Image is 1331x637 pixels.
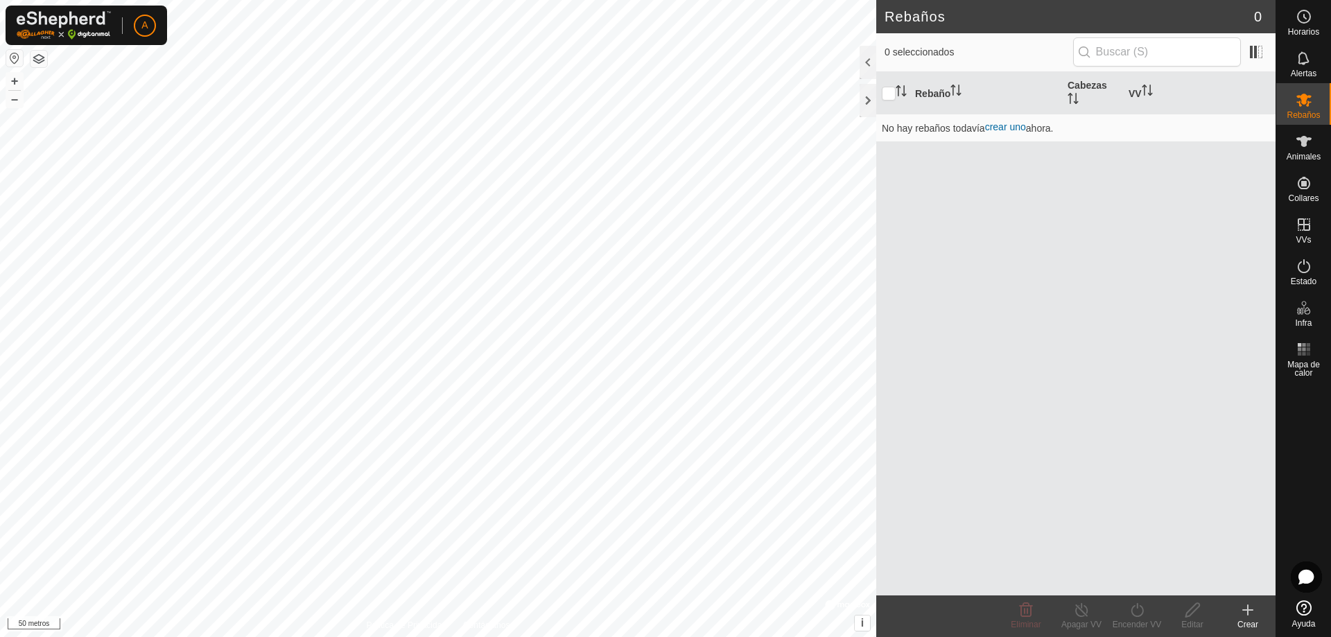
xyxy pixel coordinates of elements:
[885,9,946,24] font: Rebaños
[1061,620,1102,629] font: Apagar VV
[1113,620,1162,629] font: Encender VV
[1254,9,1262,24] font: 0
[882,123,985,134] font: No hay rebaños todavía
[915,87,950,98] font: Rebaño
[1181,620,1203,629] font: Editar
[1291,69,1316,78] font: Alertas
[1068,80,1107,91] font: Cabezas
[885,46,954,58] font: 0 seleccionados
[1276,595,1331,634] a: Ayuda
[1287,360,1320,378] font: Mapa de calor
[896,87,907,98] p-sorticon: Activar para ordenar
[855,616,870,631] button: i
[1287,110,1320,120] font: Rebaños
[1142,87,1153,98] p-sorticon: Activar para ordenar
[1129,87,1142,98] font: VV
[463,620,510,630] font: Contáctanos
[17,11,111,40] img: Logotipo de Gallagher
[1026,123,1054,134] font: ahora.
[1291,277,1316,286] font: Estado
[861,617,864,629] font: i
[1287,152,1321,162] font: Animales
[31,51,47,67] button: Capas del Mapa
[1288,193,1319,203] font: Collares
[1296,235,1311,245] font: VVs
[1292,619,1316,629] font: Ayuda
[11,91,18,106] font: –
[6,73,23,89] button: +
[463,619,510,631] a: Contáctanos
[6,91,23,107] button: –
[6,50,23,67] button: Restablecer mapa
[1237,620,1258,629] font: Crear
[1288,27,1319,37] font: Horarios
[1068,95,1079,106] p-sorticon: Activar para ordenar
[985,121,1026,132] a: crear uno
[367,620,446,630] font: Política de Privacidad
[1073,37,1241,67] input: Buscar (S)
[1011,620,1041,629] font: Eliminar
[367,619,446,631] a: Política de Privacidad
[141,19,148,30] font: A
[950,87,962,98] p-sorticon: Activar para ordenar
[11,73,19,88] font: +
[1295,318,1312,328] font: Infra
